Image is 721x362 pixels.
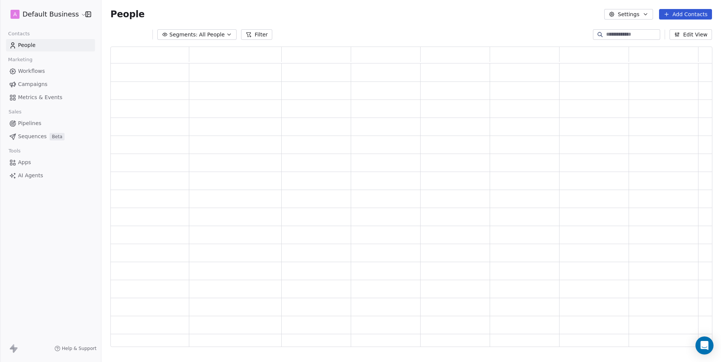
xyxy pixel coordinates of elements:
[241,29,272,40] button: Filter
[13,11,17,18] span: A
[18,80,47,88] span: Campaigns
[54,345,97,351] a: Help & Support
[695,336,713,354] div: Open Intercom Messenger
[62,345,97,351] span: Help & Support
[6,117,95,130] a: Pipelines
[6,65,95,77] a: Workflows
[18,133,47,140] span: Sequences
[18,41,36,49] span: People
[199,31,225,39] span: All People
[18,172,43,179] span: AI Agents
[5,28,33,39] span: Contacts
[6,169,95,182] a: AI Agents
[6,91,95,104] a: Metrics & Events
[659,9,712,20] button: Add Contacts
[18,94,62,101] span: Metrics & Events
[6,156,95,169] a: Apps
[604,9,653,20] button: Settings
[9,8,80,21] button: ADefault Business
[6,130,95,143] a: SequencesBeta
[18,158,31,166] span: Apps
[169,31,198,39] span: Segments:
[670,29,712,40] button: Edit View
[5,54,36,65] span: Marketing
[18,119,41,127] span: Pipelines
[5,145,24,157] span: Tools
[18,67,45,75] span: Workflows
[23,9,79,19] span: Default Business
[5,106,25,118] span: Sales
[6,39,95,51] a: People
[50,133,65,140] span: Beta
[110,9,145,20] span: People
[6,78,95,90] a: Campaigns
